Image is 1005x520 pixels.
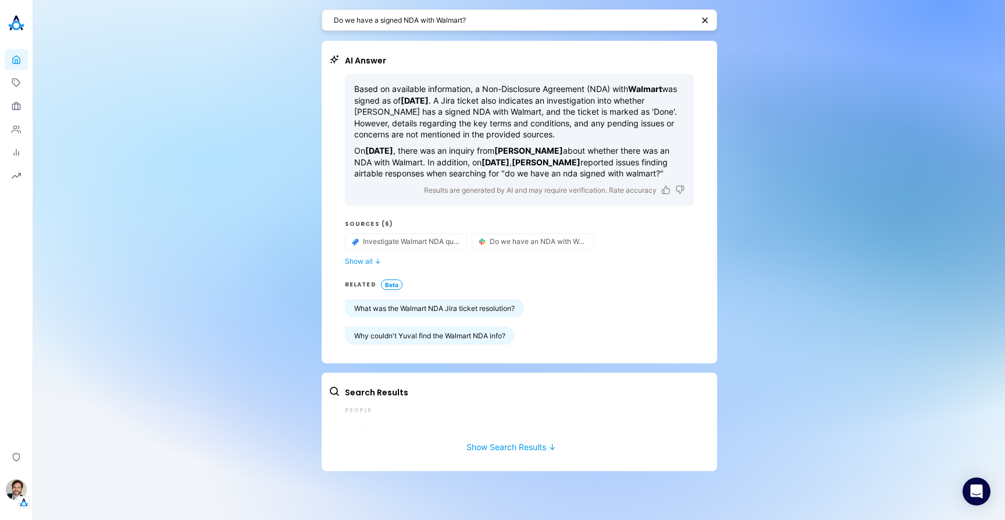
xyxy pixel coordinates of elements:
[365,146,393,155] strong: [DATE]
[345,387,694,399] h2: Search Results
[963,477,990,505] div: Open Intercom Messenger
[345,234,466,249] button: source-button
[381,280,402,290] span: Beta
[18,497,30,508] img: Tenant Logo
[345,220,694,229] h3: Sources (6)
[5,12,28,35] img: Akooda Logo
[5,475,28,508] button: Stewart HullTenant Logo
[512,157,580,167] strong: [PERSON_NAME]
[350,236,361,247] img: Jira
[334,15,693,26] textarea: Do we have a signed NDA with Walmart?
[375,257,381,266] span: ↓
[628,84,662,94] strong: Walmart
[345,257,694,266] button: Show all ↓
[354,83,685,140] p: Based on available information, a Non-Disclosure Agreement (NDA) with was signed as of . A Jira t...
[661,185,671,194] button: Like
[6,479,27,500] img: Stewart Hull
[494,146,563,155] strong: [PERSON_NAME]
[329,430,694,452] button: Show Search Results ↓
[482,157,509,167] strong: [DATE]
[490,237,586,246] span: Do we have an NDA with Walmart? Who knows the most about the Chrome Extension?
[363,237,459,246] span: Investigate Walmart NDA question
[675,185,685,194] button: Dislike
[477,236,487,247] img: Slack
[472,234,593,249] button: source-button
[424,184,657,196] p: Results are generated by AI and may require verification. Rate accuracy
[345,55,694,67] h2: AI Answer
[345,299,524,317] button: What was the Walmart NDA Jira ticket resolution?
[345,327,515,345] button: Why couldn't Yuval find the Walmart NDA info?
[354,145,685,179] p: On , there was an inquiry from about whether there was an NDA with Walmart. In addition, on , rep...
[401,95,429,105] strong: [DATE]
[345,280,376,289] h3: RELATED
